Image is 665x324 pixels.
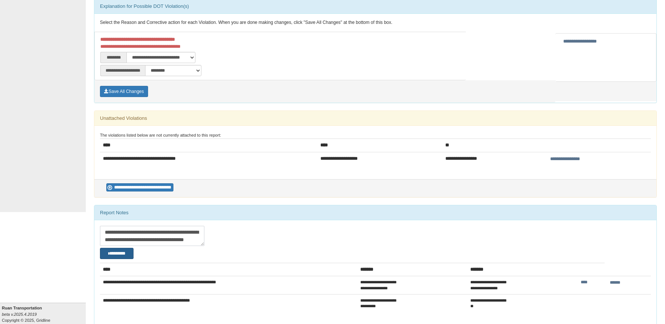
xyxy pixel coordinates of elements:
[2,306,42,310] b: Ruan Transportation
[100,86,148,97] button: Save
[2,312,37,317] i: beta v.2025.4.2019
[100,133,221,137] small: The violations listed below are not currently attached to this report:
[100,248,134,259] button: Change Filter Options
[2,305,86,323] div: Copyright © 2025, Gridline
[94,205,656,220] div: Report Notes
[94,14,656,32] div: Select the Reason and Corrective action for each Violation. When you are done making changes, cli...
[94,111,656,126] div: Unattached Violations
